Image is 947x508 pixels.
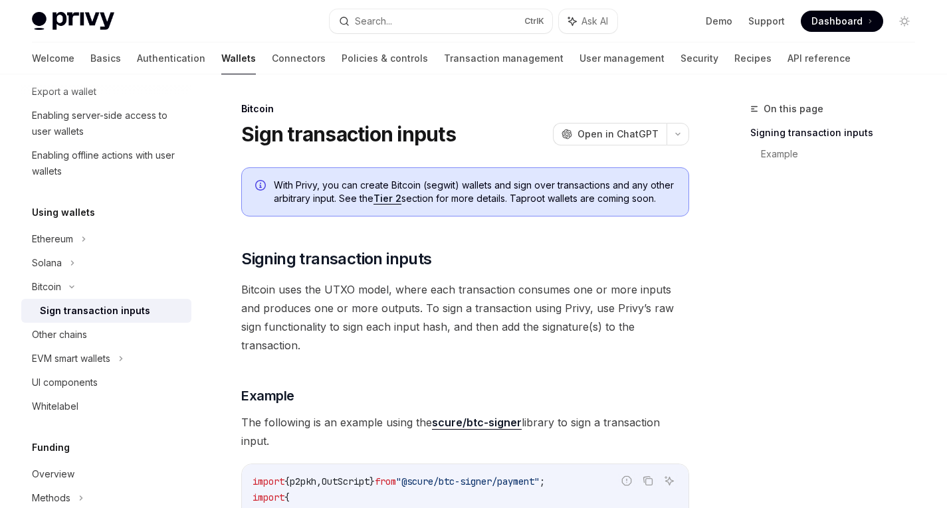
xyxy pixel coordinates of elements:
div: Enabling server-side access to user wallets [32,108,183,139]
div: Whitelabel [32,398,78,414]
span: import [253,475,284,487]
a: User management [579,42,665,74]
a: Basics [90,42,121,74]
button: Open in ChatGPT [553,123,667,145]
a: Welcome [32,42,74,74]
a: Policies & controls [342,42,428,74]
a: Sign transaction inputs [21,299,191,323]
h5: Funding [32,440,70,456]
a: Authentication [137,42,205,74]
span: Signing transaction inputs [241,248,431,270]
a: Demo [706,15,732,28]
span: import [253,491,284,503]
a: Dashboard [801,11,883,32]
span: "@scure/btc-signer/payment" [396,475,540,487]
span: On this page [764,101,823,117]
span: Open in ChatGPT [578,127,659,141]
span: Bitcoin uses the UTXO model, where each transaction consumes one or more inputs and produces one ... [241,280,689,355]
button: Copy the contents from the code block [639,472,657,489]
div: Overview [32,466,74,482]
button: Ask AI [559,9,617,33]
div: Enabling offline actions with user wallets [32,147,183,179]
span: With Privy, you can create Bitcoin (segwit) wallets and sign over transactions and any other arbi... [274,179,675,205]
div: Bitcoin [241,102,689,116]
div: UI components [32,375,98,390]
button: Report incorrect code [618,472,635,489]
span: Ask AI [581,15,608,28]
button: Search...CtrlK [330,9,552,33]
a: Enabling offline actions with user wallets [21,143,191,183]
span: p2pkh [290,475,316,487]
a: API reference [788,42,851,74]
a: Recipes [734,42,772,74]
span: ; [540,475,545,487]
span: Dashboard [811,15,863,28]
a: Support [748,15,785,28]
span: Example [241,386,294,405]
a: Overview [21,462,191,486]
button: Ask AI [661,472,678,489]
span: The following is an example using the library to sign a transaction input. [241,413,689,450]
a: Tier 2 [373,193,401,205]
div: Other chains [32,327,87,343]
img: light logo [32,12,114,31]
span: OutScript [322,475,369,487]
a: scure/btc-signer [432,416,522,430]
span: { [284,475,290,487]
button: Toggle dark mode [894,11,915,32]
div: Bitcoin [32,279,61,295]
h1: Sign transaction inputs [241,122,456,146]
a: Whitelabel [21,394,191,418]
div: EVM smart wallets [32,351,110,367]
span: , [316,475,322,487]
div: Solana [32,255,62,271]
a: UI components [21,371,191,394]
a: Enabling server-side access to user wallets [21,104,191,143]
h5: Using wallets [32,205,95,220]
a: Wallets [221,42,256,74]
a: Example [761,143,926,165]
a: Signing transaction inputs [750,122,926,143]
span: } [369,475,375,487]
a: Connectors [272,42,326,74]
div: Methods [32,490,70,506]
div: Search... [355,13,392,29]
a: Other chains [21,323,191,347]
svg: Info [255,180,268,193]
a: Transaction management [444,42,564,74]
a: Security [681,42,718,74]
span: { [284,491,290,503]
div: Sign transaction inputs [40,303,150,319]
span: Ctrl K [524,16,544,27]
span: from [375,475,396,487]
div: Ethereum [32,231,73,247]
